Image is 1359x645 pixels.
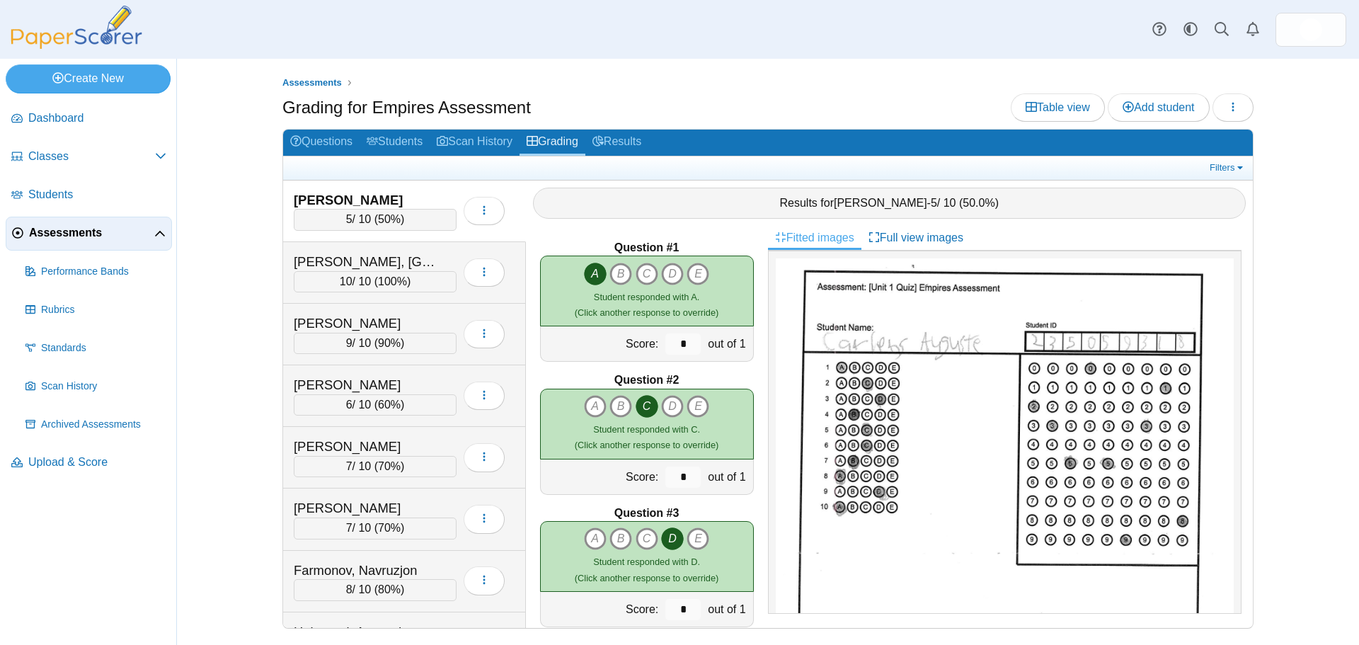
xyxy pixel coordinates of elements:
b: Question #3 [614,506,679,521]
a: Filters [1206,161,1249,175]
i: A [584,527,607,550]
div: Score: [541,460,663,494]
div: out of 1 [704,592,752,627]
i: C [636,263,658,285]
span: 80% [378,583,401,595]
span: 5 [931,197,937,209]
a: Students [6,178,172,212]
i: A [584,395,607,418]
span: Assessments [282,77,342,88]
a: Performance Bands [20,255,172,289]
span: Jeanie Hernandez [1300,18,1322,41]
span: Assessments [29,225,154,241]
div: / 10 ( ) [294,271,457,292]
div: / 10 ( ) [294,579,457,600]
i: B [609,263,632,285]
span: Students [28,187,166,202]
b: Question #1 [614,240,679,256]
a: Results [585,130,648,156]
div: [PERSON_NAME] [294,499,435,518]
span: 6 [346,399,352,411]
a: Scan History [20,370,172,404]
span: Scan History [41,379,166,394]
span: 7 [346,522,352,534]
div: Farmonov, Navruzjon [294,561,435,580]
div: Hakramaj, Armend [294,623,435,641]
div: [PERSON_NAME], [GEOGRAPHIC_DATA] [294,253,435,271]
div: Score: [541,592,663,627]
div: [PERSON_NAME] [294,438,435,456]
a: Create New [6,64,171,93]
span: Dashboard [28,110,166,126]
i: D [661,395,684,418]
a: Add student [1108,93,1209,122]
small: (Click another response to override) [575,292,718,318]
i: E [687,395,709,418]
b: Question #2 [614,372,679,388]
i: E [687,527,709,550]
span: Table view [1026,101,1090,113]
a: Students [360,130,430,156]
i: C [636,527,658,550]
div: / 10 ( ) [294,333,457,354]
span: Standards [41,341,166,355]
div: [PERSON_NAME] [294,376,435,394]
span: 100% [378,275,407,287]
div: [PERSON_NAME] [294,314,435,333]
a: Full view images [861,226,970,250]
span: Rubrics [41,303,166,317]
a: Archived Assessments [20,408,172,442]
a: Assessments [279,74,345,92]
div: Score: [541,326,663,361]
i: B [609,527,632,550]
div: / 10 ( ) [294,518,457,539]
div: [PERSON_NAME] [294,191,435,210]
span: Performance Bands [41,265,166,279]
img: PaperScorer [6,6,147,49]
a: PaperScorer [6,39,147,51]
div: / 10 ( ) [294,456,457,477]
a: Standards [20,331,172,365]
div: Results for - / 10 ( ) [533,188,1246,219]
span: [PERSON_NAME] [834,197,927,209]
div: out of 1 [704,326,752,361]
span: 9 [346,337,352,349]
span: Archived Assessments [41,418,166,432]
span: Upload & Score [28,455,166,470]
span: 50% [378,213,401,225]
a: Questions [283,130,360,156]
small: (Click another response to override) [575,424,718,450]
span: 10 [340,275,352,287]
a: Dashboard [6,102,172,136]
a: Upload & Score [6,446,172,480]
small: (Click another response to override) [575,556,718,583]
span: Student responded with A. [594,292,699,302]
span: Add student [1123,101,1194,113]
span: 90% [378,337,401,349]
i: D [661,527,684,550]
a: Scan History [430,130,520,156]
a: Alerts [1237,14,1268,45]
span: 5 [346,213,352,225]
a: Table view [1011,93,1105,122]
div: / 10 ( ) [294,209,457,230]
a: Grading [520,130,585,156]
span: 70% [378,522,401,534]
div: / 10 ( ) [294,394,457,416]
a: Fitted images [768,226,861,250]
i: A [584,263,607,285]
div: out of 1 [704,460,752,494]
a: ps.Y0OAolr6RPehrr6a [1275,13,1346,47]
i: D [661,263,684,285]
i: B [609,395,632,418]
h1: Grading for Empires Assessment [282,96,531,120]
span: 8 [346,583,352,595]
span: Classes [28,149,155,164]
span: 60% [378,399,401,411]
i: E [687,263,709,285]
a: Classes [6,140,172,174]
span: 70% [378,460,401,472]
a: Assessments [6,217,172,251]
span: Student responded with D. [593,556,700,567]
span: 7 [346,460,352,472]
